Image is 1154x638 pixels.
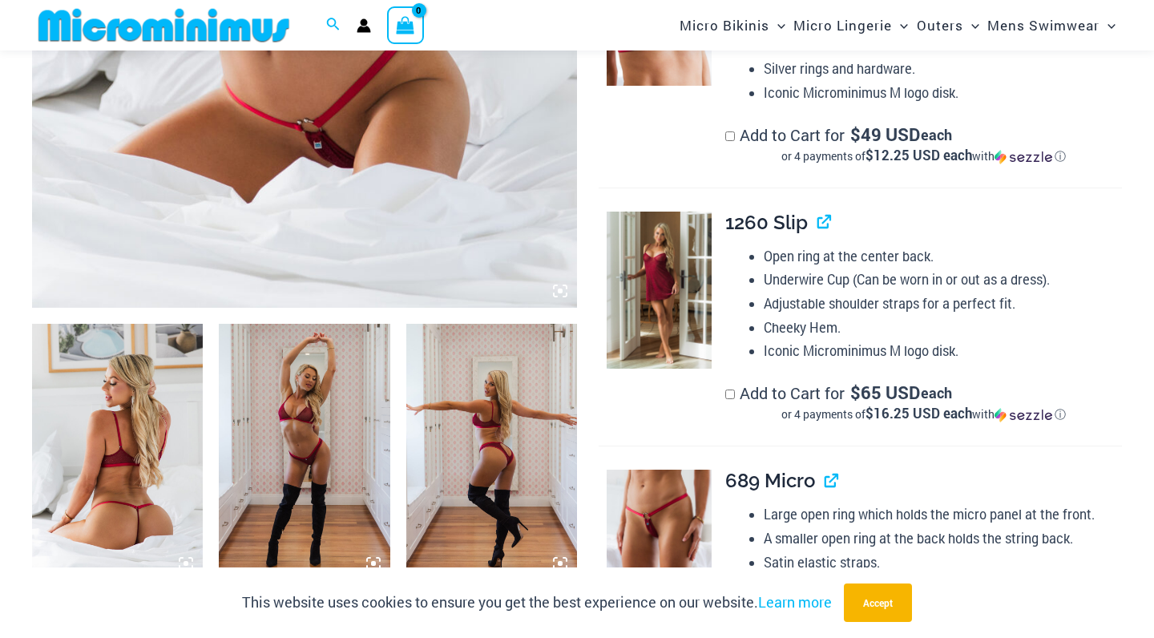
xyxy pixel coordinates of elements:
[725,406,1122,422] div: or 4 payments of with
[850,385,920,401] span: 65 USD
[758,592,832,612] a: Learn more
[764,527,1122,551] li: A smaller open ring at the back holds the string back.
[764,81,1122,105] li: Iconic Microminimus M logo disk.
[921,127,952,143] span: each
[865,146,972,164] span: $12.25 USD each
[764,244,1122,269] li: Open ring at the center back.
[850,123,861,146] span: $
[963,5,979,46] span: Menu Toggle
[764,268,1122,292] li: Underwire Cup (Can be worn in or out as a dress).
[680,5,769,46] span: Micro Bikinis
[219,324,389,580] img: Guilty Pleasures Red 1045 Bra 6045 Thong
[987,5,1100,46] span: Mens Swimwear
[850,127,920,143] span: 49 USD
[921,385,952,401] span: each
[764,503,1122,527] li: Large open ring which holds the micro panel at the front.
[844,583,912,622] button: Accept
[242,591,832,615] p: This website uses cookies to ensure you get the best experience on our website.
[725,211,808,234] span: 1260 Slip
[725,131,735,141] input: Add to Cart for$49 USD eachor 4 payments of$12.25 USD eachwithSezzle Click to learn more about Se...
[789,5,912,46] a: Micro LingerieMenu ToggleMenu Toggle
[387,6,424,43] a: View Shopping Cart, empty
[32,324,203,580] img: Guilty Pleasures Red 1045 Bra 689 Micro
[764,57,1122,81] li: Silver rings and hardware.
[326,15,341,36] a: Search icon link
[406,324,577,580] img: Guilty Pleasures Red 1045 Bra 6045 Thong
[725,390,735,399] input: Add to Cart for$65 USD eachor 4 payments of$16.25 USD eachwithSezzle Click to learn more about Se...
[607,212,712,369] img: Guilty Pleasures Red 1260 Slip
[725,406,1122,422] div: or 4 payments of$16.25 USD eachwithSezzle Click to learn more about Sezzle
[676,5,789,46] a: Micro BikinisMenu ToggleMenu Toggle
[913,5,983,46] a: OutersMenu ToggleMenu Toggle
[995,150,1052,164] img: Sezzle
[725,148,1122,164] div: or 4 payments of$12.25 USD eachwithSezzle Click to learn more about Sezzle
[673,2,1122,48] nav: Site Navigation
[764,339,1122,363] li: Iconic Microminimus M logo disk.
[865,404,972,422] span: $16.25 USD each
[725,124,1122,164] label: Add to Cart for
[769,5,785,46] span: Menu Toggle
[607,470,712,627] img: Guilty Pleasures Red 689 Micro
[983,5,1120,46] a: Mens SwimwearMenu ToggleMenu Toggle
[995,408,1052,422] img: Sezzle
[850,381,861,404] span: $
[793,5,892,46] span: Micro Lingerie
[764,292,1122,316] li: Adjustable shoulder straps for a perfect fit.
[764,551,1122,575] li: Satin elastic straps.
[1100,5,1116,46] span: Menu Toggle
[725,382,1122,422] label: Add to Cart for
[917,5,963,46] span: Outers
[892,5,908,46] span: Menu Toggle
[764,316,1122,340] li: Cheeky Hem.
[357,18,371,33] a: Account icon link
[32,7,296,43] img: MM SHOP LOGO FLAT
[725,148,1122,164] div: or 4 payments of with
[725,469,815,492] span: 689 Micro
